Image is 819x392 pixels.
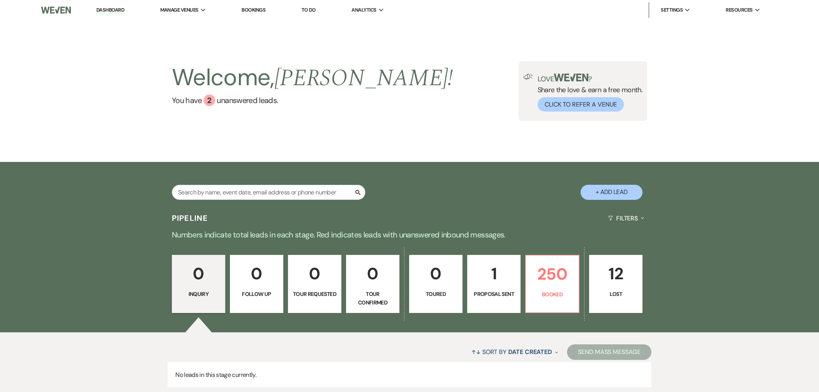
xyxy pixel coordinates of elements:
div: 2 [204,95,215,106]
button: Sort By Date Created [468,342,561,362]
span: Settings [661,6,683,14]
p: 12 [594,261,637,287]
img: Weven Logo [41,2,71,18]
p: No leads in this stage currently. [168,362,651,388]
a: 0Tour Requested [288,255,341,313]
a: Bookings [242,7,266,13]
p: 250 [531,261,574,287]
p: 0 [177,261,220,287]
span: Date Created [508,348,552,356]
p: 0 [235,261,278,287]
a: 0Toured [409,255,463,313]
a: 0Follow Up [230,255,283,313]
p: Toured [414,290,457,298]
button: + Add Lead [581,185,643,200]
div: Share the love & earn a free month. [533,74,643,112]
a: 0Inquiry [172,255,225,313]
button: Filters [605,208,647,229]
p: 0 [293,261,336,287]
p: Proposal Sent [472,290,516,298]
p: Booked [531,290,574,299]
span: Analytics [351,6,376,14]
span: Resources [726,6,752,14]
button: Send Mass Message [567,344,651,360]
a: 0Tour Confirmed [346,255,399,313]
a: 12Lost [589,255,643,313]
a: 1Proposal Sent [467,255,521,313]
p: 0 [351,261,394,287]
a: Dashboard [96,7,124,14]
p: Lost [594,290,637,298]
span: [PERSON_NAME] ! [274,60,453,96]
input: Search by name, event date, email address or phone number [172,185,365,200]
span: Manage Venues [160,6,199,14]
img: weven-logo-green.svg [554,74,588,81]
p: Numbers indicate total leads in each stage. Red indicates leads with unanswered inbound messages. [131,229,688,241]
p: Tour Requested [293,290,336,298]
span: ↑↓ [471,348,481,356]
h3: Pipeline [172,213,208,224]
a: You have 2 unanswered leads. [172,95,453,106]
p: 0 [414,261,457,287]
button: Click to Refer a Venue [538,97,624,112]
p: Tour Confirmed [351,290,394,307]
h2: Welcome, [172,61,453,95]
p: Love ? [538,74,643,83]
p: Inquiry [177,290,220,298]
p: Follow Up [235,290,278,298]
a: To Do [302,7,316,13]
img: loud-speaker-illustration.svg [523,74,533,80]
a: 250Booked [525,255,579,313]
p: 1 [472,261,516,287]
